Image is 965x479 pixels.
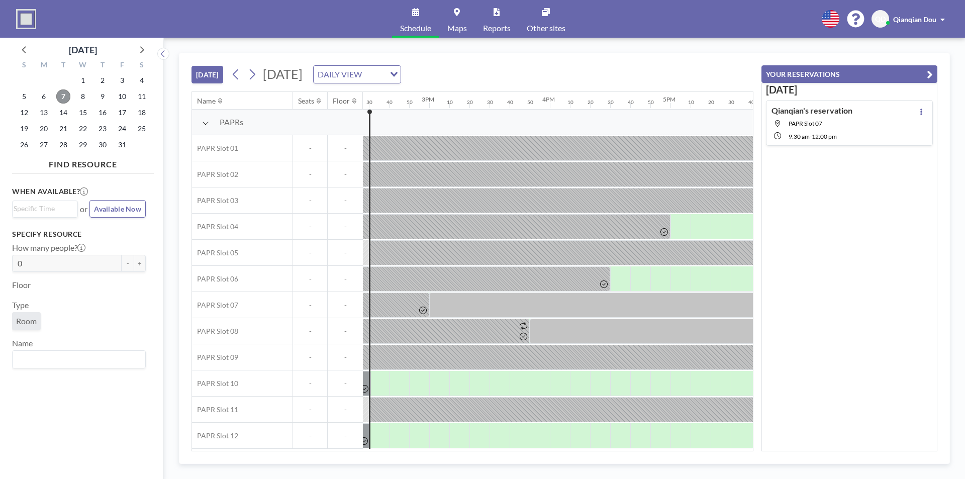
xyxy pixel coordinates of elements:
[293,431,327,440] span: -
[328,353,363,362] span: -
[135,89,149,104] span: Saturday, October 11, 2025
[37,89,51,104] span: Monday, October 6, 2025
[76,122,90,136] span: Wednesday, October 22, 2025
[192,379,238,388] span: PAPR Slot 10
[688,99,694,106] div: 10
[56,89,70,104] span: Tuesday, October 7, 2025
[192,248,238,257] span: PAPR Slot 05
[316,68,364,81] span: DAILY VIEW
[192,353,238,362] span: PAPR Slot 09
[76,89,90,104] span: Wednesday, October 8, 2025
[17,106,31,120] span: Sunday, October 12, 2025
[192,405,238,414] span: PAPR Slot 11
[192,222,238,231] span: PAPR Slot 04
[542,95,555,103] div: 4PM
[115,106,129,120] span: Friday, October 17, 2025
[12,230,146,239] h3: Specify resource
[37,106,51,120] span: Monday, October 13, 2025
[197,97,216,106] div: Name
[447,99,453,106] div: 10
[135,73,149,87] span: Saturday, October 4, 2025
[483,24,511,32] span: Reports
[15,59,34,72] div: S
[89,200,146,218] button: Available Now
[95,138,110,152] span: Thursday, October 30, 2025
[812,133,837,140] span: 12:00 PM
[663,95,675,103] div: 5PM
[328,274,363,283] span: -
[115,89,129,104] span: Friday, October 10, 2025
[192,196,238,205] span: PAPR Slot 03
[875,15,886,24] span: QD
[94,205,141,213] span: Available Now
[328,196,363,205] span: -
[761,65,937,83] button: YOUR RESERVATIONS
[328,248,363,257] span: -
[447,24,467,32] span: Maps
[192,431,238,440] span: PAPR Slot 12
[766,83,933,96] h3: [DATE]
[192,301,238,310] span: PAPR Slot 07
[293,144,327,153] span: -
[17,122,31,136] span: Sunday, October 19, 2025
[56,138,70,152] span: Tuesday, October 28, 2025
[314,66,401,83] div: Search for option
[293,222,327,231] span: -
[76,106,90,120] span: Wednesday, October 15, 2025
[748,99,754,106] div: 40
[191,66,223,83] button: [DATE]
[95,73,110,87] span: Thursday, October 2, 2025
[12,338,33,348] label: Name
[73,59,93,72] div: W
[34,59,54,72] div: M
[628,99,634,106] div: 40
[95,106,110,120] span: Thursday, October 16, 2025
[893,15,936,24] span: Qianqian Dou
[54,59,73,72] div: T
[192,144,238,153] span: PAPR Slot 01
[293,274,327,283] span: -
[135,106,149,120] span: Saturday, October 18, 2025
[328,144,363,153] span: -
[789,120,822,127] span: PAPR Slot 07
[69,43,97,57] div: [DATE]
[12,155,154,169] h4: FIND RESOURCE
[37,122,51,136] span: Monday, October 20, 2025
[12,243,85,253] label: How many people?
[80,204,87,214] span: or
[507,99,513,106] div: 40
[328,301,363,310] span: -
[293,301,327,310] span: -
[400,24,431,32] span: Schedule
[115,122,129,136] span: Friday, October 24, 2025
[16,316,37,326] span: Room
[298,97,314,106] div: Seats
[263,66,303,81] span: [DATE]
[56,106,70,120] span: Tuesday, October 14, 2025
[220,117,243,127] span: PAPRs
[95,89,110,104] span: Thursday, October 9, 2025
[92,59,112,72] div: T
[648,99,654,106] div: 50
[76,138,90,152] span: Wednesday, October 29, 2025
[608,99,614,106] div: 30
[771,106,852,116] h4: Qianqian's reservation
[17,138,31,152] span: Sunday, October 26, 2025
[16,9,36,29] img: organization-logo
[192,170,238,179] span: PAPR Slot 02
[328,327,363,336] span: -
[14,353,140,366] input: Search for option
[328,431,363,440] span: -
[467,99,473,106] div: 20
[728,99,734,106] div: 30
[12,280,31,290] label: Floor
[588,99,594,106] div: 20
[708,99,714,106] div: 20
[293,353,327,362] span: -
[365,68,384,81] input: Search for option
[135,122,149,136] span: Saturday, October 25, 2025
[328,379,363,388] span: -
[328,170,363,179] span: -
[115,138,129,152] span: Friday, October 31, 2025
[132,59,151,72] div: S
